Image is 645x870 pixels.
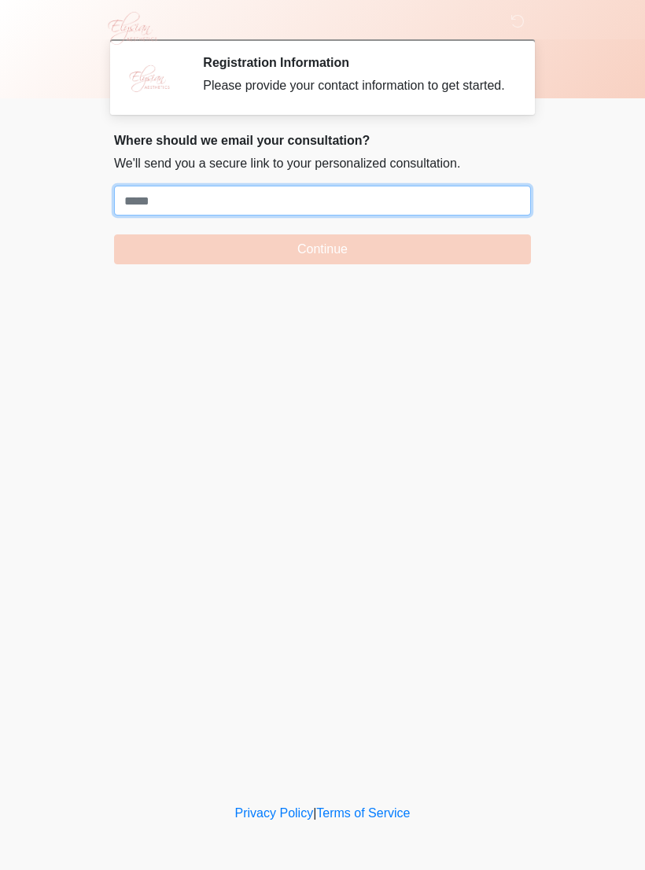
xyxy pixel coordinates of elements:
[313,806,316,820] a: |
[114,133,531,148] h2: Where should we email your consultation?
[316,806,410,820] a: Terms of Service
[126,55,173,102] img: Agent Avatar
[98,12,164,45] img: Elysian Aesthetics Logo
[235,806,314,820] a: Privacy Policy
[114,154,531,173] p: We'll send you a secure link to your personalized consultation.
[203,76,507,95] div: Please provide your contact information to get started.
[114,234,531,264] button: Continue
[203,55,507,70] h2: Registration Information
